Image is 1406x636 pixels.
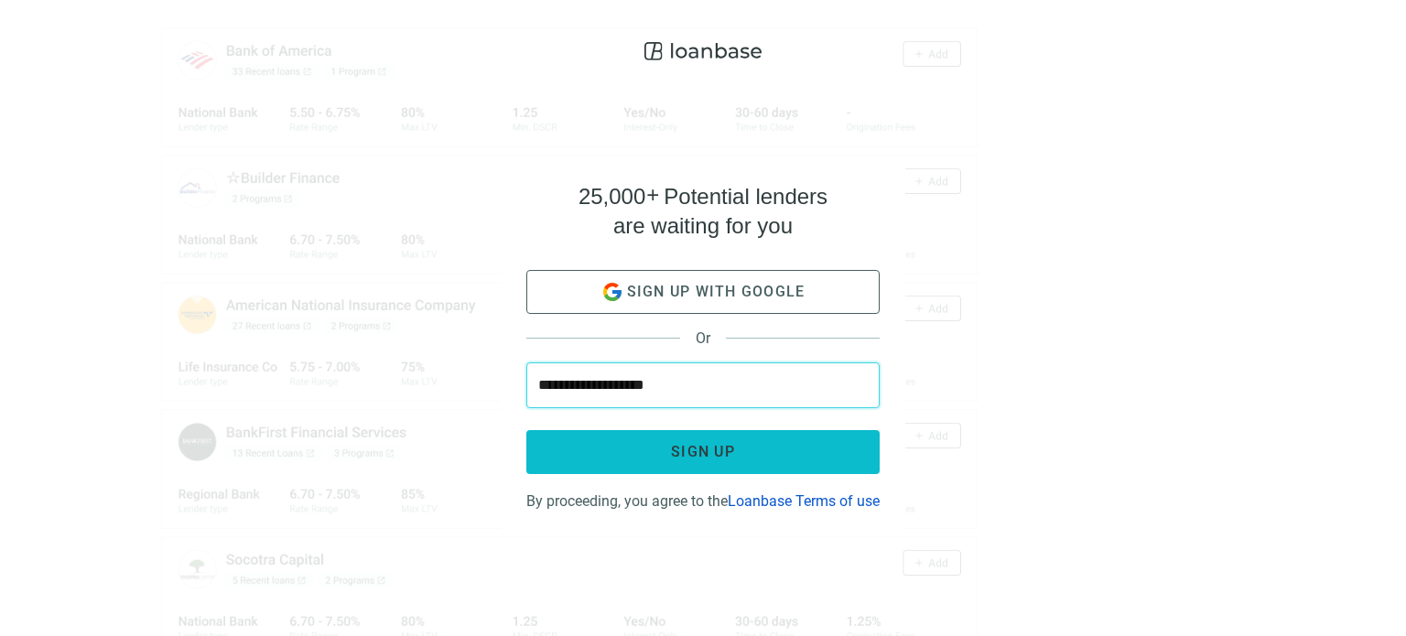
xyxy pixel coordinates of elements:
span: + [646,182,659,207]
div: By proceeding, you agree to the [526,489,880,510]
button: Sign up with google [526,270,880,314]
span: Sign up with google [627,283,806,300]
span: Or [680,329,726,347]
span: Sign up [671,443,735,460]
button: Sign up [526,430,880,474]
h4: Potential lenders are waiting for you [579,182,827,241]
span: 25,000 [579,184,645,209]
a: Loanbase Terms of use [728,492,880,510]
